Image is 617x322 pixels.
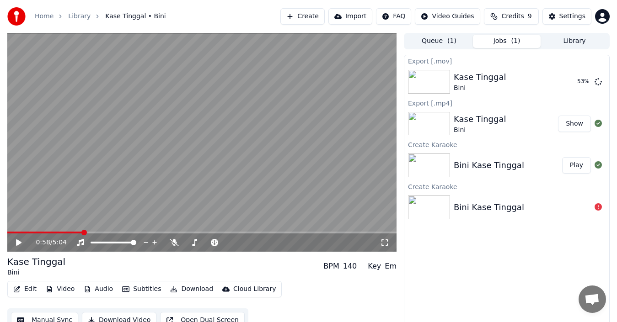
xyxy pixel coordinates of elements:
button: Jobs [473,35,541,48]
div: Cloud Library [233,285,276,294]
div: Create Karaoke [404,139,609,150]
button: Settings [542,8,591,25]
span: 5:04 [53,238,67,247]
div: Em [385,261,397,272]
button: Import [328,8,372,25]
button: Download [166,283,217,296]
span: 0:58 [36,238,50,247]
span: ( 1 ) [511,37,520,46]
div: Create Karaoke [404,181,609,192]
button: Video [42,283,78,296]
div: Bini Kase Tinggal [454,159,524,172]
div: Bini [454,84,506,93]
div: Bini Kase Tinggal [454,201,524,214]
button: Edit [10,283,40,296]
button: Play [562,157,591,174]
div: Key [368,261,381,272]
button: Video Guides [415,8,480,25]
a: Home [35,12,54,21]
div: 53 % [577,78,591,85]
div: / [36,238,58,247]
button: FAQ [376,8,411,25]
div: Settings [559,12,585,21]
button: Credits9 [484,8,539,25]
button: Library [541,35,608,48]
button: Subtitles [118,283,165,296]
div: Export [.mov] [404,55,609,66]
span: 9 [528,12,532,21]
a: Open chat [579,285,606,313]
div: 140 [343,261,357,272]
img: youka [7,7,26,26]
span: Credits [501,12,524,21]
span: ( 1 ) [447,37,456,46]
span: Kase Tinggal • Bini [105,12,166,21]
div: Export [.mp4] [404,97,609,108]
nav: breadcrumb [35,12,166,21]
div: Kase Tinggal [7,255,65,268]
button: Create [280,8,325,25]
div: Bini [454,126,506,135]
button: Queue [405,35,473,48]
div: BPM [323,261,339,272]
div: Kase Tinggal [454,113,506,126]
div: Kase Tinggal [454,71,506,84]
a: Library [68,12,91,21]
button: Audio [80,283,117,296]
div: Bini [7,268,65,277]
button: Show [558,116,591,132]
